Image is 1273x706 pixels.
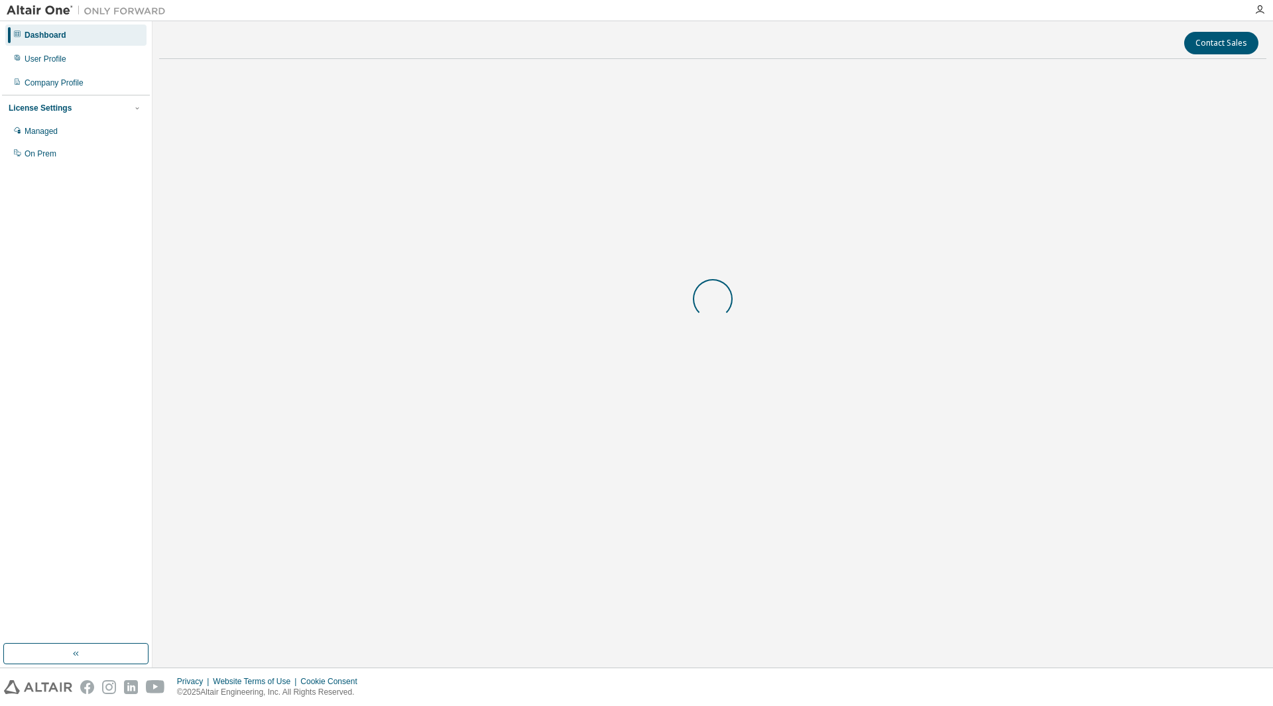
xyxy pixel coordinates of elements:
img: altair_logo.svg [4,680,72,694]
div: Cookie Consent [300,676,365,687]
img: facebook.svg [80,680,94,694]
p: © 2025 Altair Engineering, Inc. All Rights Reserved. [177,687,365,698]
div: On Prem [25,148,56,159]
button: Contact Sales [1184,32,1258,54]
img: youtube.svg [146,680,165,694]
div: Managed [25,126,58,137]
div: User Profile [25,54,66,64]
div: Website Terms of Use [213,676,300,687]
div: Privacy [177,676,213,687]
img: linkedin.svg [124,680,138,694]
div: Company Profile [25,78,84,88]
img: instagram.svg [102,680,116,694]
div: License Settings [9,103,72,113]
img: Altair One [7,4,172,17]
div: Dashboard [25,30,66,40]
